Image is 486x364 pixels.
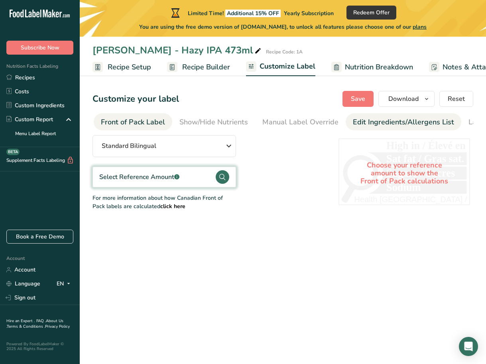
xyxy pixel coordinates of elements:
span: Nutrition Breakdown [345,62,413,73]
a: click here [160,203,185,210]
button: Standard Bilingual [92,135,236,157]
div: BETA [6,149,20,155]
div: Powered By FoodLabelMaker © 2025 All Rights Reserved [6,342,73,351]
div: Show/Hide Nutrients [179,117,248,128]
button: Reset [439,91,473,107]
div: Choose your reference amount to show the Front of Pack calculations [338,138,470,208]
div: Edit Ingredients/Allergens List [353,117,454,128]
div: [PERSON_NAME] - Hazy IPA 473ml [92,43,263,57]
div: Limited Time! [169,8,334,18]
div: Open Intercom Messenger [459,337,478,356]
span: Redeem Offer [353,8,390,17]
a: Customize Label [246,57,315,77]
h1: Customize your label [92,92,179,106]
a: Language [6,277,40,291]
span: Subscribe Now [21,43,59,52]
span: You are using the free demo version of [DOMAIN_NAME], to unlock all features please choose one of... [139,23,427,31]
div: Manual Label Override [262,117,338,128]
div: Front of Pack Label [101,117,165,128]
a: Book a Free Demo [6,230,73,244]
a: Terms & Conditions . [7,324,45,329]
button: Save [342,91,374,107]
button: Redeem Offer [346,6,396,20]
div: Custom Report [6,115,53,124]
a: About Us . [6,318,63,329]
span: Yearly Subscription [284,10,334,17]
span: Save [351,94,365,104]
div: For more information about how Canadian Front of Pack labels are calculated [92,194,236,211]
a: Hire an Expert . [6,318,35,324]
span: Additional 15% OFF [225,10,281,17]
a: Recipe Setup [92,58,151,76]
button: Download [378,91,435,107]
a: Nutrition Breakdown [331,58,413,76]
span: Download [388,94,419,104]
div: Recipe Code: 1A [266,48,303,55]
span: Reset [448,94,465,104]
a: Recipe Builder [167,58,230,76]
div: EN [57,279,73,289]
button: Subscribe Now [6,41,73,55]
span: Recipe Setup [108,62,151,73]
span: Recipe Builder [182,62,230,73]
div: Select Reference Amount [99,172,179,182]
span: Customize Label [260,61,315,72]
span: Standard Bilingual [102,141,156,151]
span: plans [413,23,427,31]
a: Privacy Policy [45,324,70,329]
a: FAQ . [36,318,46,324]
